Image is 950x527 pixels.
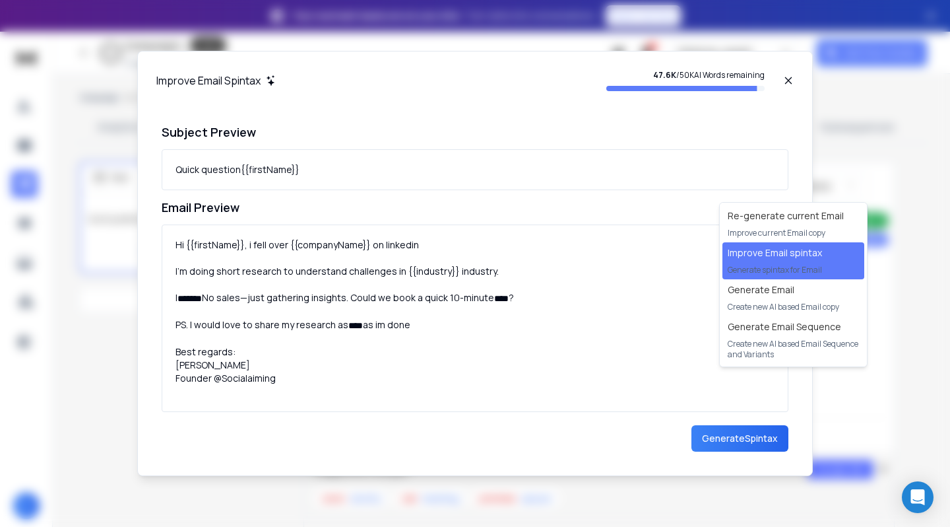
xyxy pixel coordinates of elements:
[606,70,765,81] p: / 50K AI Words remaining
[728,209,844,223] h1: Re-generate current Email
[728,302,839,312] p: Create new AI based Email copy
[728,265,822,275] p: Generate spintax for Email
[156,73,261,88] h1: Improve Email Spintax
[175,238,514,398] div: Hi {{firstName}}, i fell over {{companyName}} on linkedin I’m doing short research to understand ...
[175,163,300,176] div: Quick question{{firstName}}
[728,339,859,360] p: Create new AI based Email Sequence and Variants
[728,246,822,260] h1: Improve Email spintax
[162,198,788,217] h1: Email Preview
[691,425,788,452] button: GenerateSpintax
[162,123,788,141] h1: Subject Preview
[902,481,934,513] div: Open Intercom Messenger
[728,283,839,297] h1: Generate Email
[728,320,859,334] h1: Generate Email Sequence
[728,228,844,238] p: Improve current Email copy
[653,69,676,81] strong: 47.6K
